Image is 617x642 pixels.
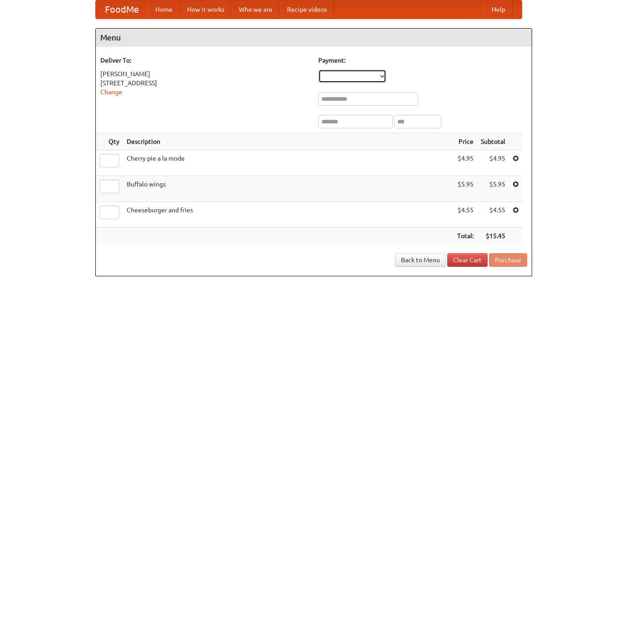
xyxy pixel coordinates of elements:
[100,69,309,78] div: [PERSON_NAME]
[477,202,509,228] td: $4.55
[100,88,122,96] a: Change
[454,228,477,245] th: Total:
[96,29,532,47] h4: Menu
[232,0,280,19] a: Who we are
[100,56,309,65] h5: Deliver To:
[477,133,509,150] th: Subtotal
[123,176,454,202] td: Buffalo wings
[123,150,454,176] td: Cherry pie a la mode
[477,176,509,202] td: $5.95
[96,133,123,150] th: Qty
[484,0,513,19] a: Help
[454,176,477,202] td: $5.95
[123,202,454,228] td: Cheeseburger and fries
[148,0,180,19] a: Home
[454,133,477,150] th: Price
[318,56,527,65] h5: Payment:
[395,253,446,267] a: Back to Menu
[477,150,509,176] td: $4.95
[180,0,232,19] a: How it works
[454,150,477,176] td: $4.95
[280,0,334,19] a: Recipe videos
[489,253,527,267] button: Purchase
[447,253,488,267] a: Clear Cart
[477,228,509,245] th: $15.45
[123,133,454,150] th: Description
[454,202,477,228] td: $4.55
[96,0,148,19] a: FoodMe
[100,78,309,88] div: [STREET_ADDRESS]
